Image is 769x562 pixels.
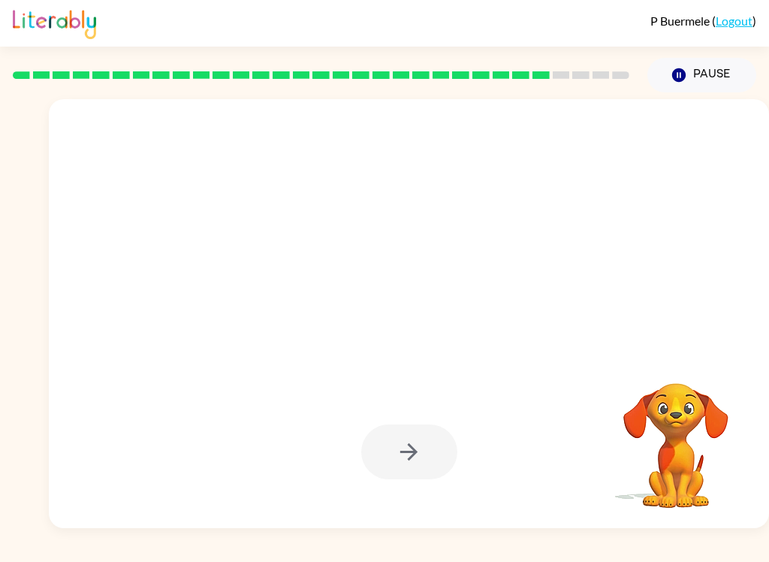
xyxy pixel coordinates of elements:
img: Literably [13,6,96,39]
span: P Buermele [650,14,712,28]
button: Pause [647,58,756,92]
a: Logout [716,14,752,28]
div: ( ) [650,14,756,28]
video: Your browser must support playing .mp4 files to use Literably. Please try using another browser. [601,360,751,510]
